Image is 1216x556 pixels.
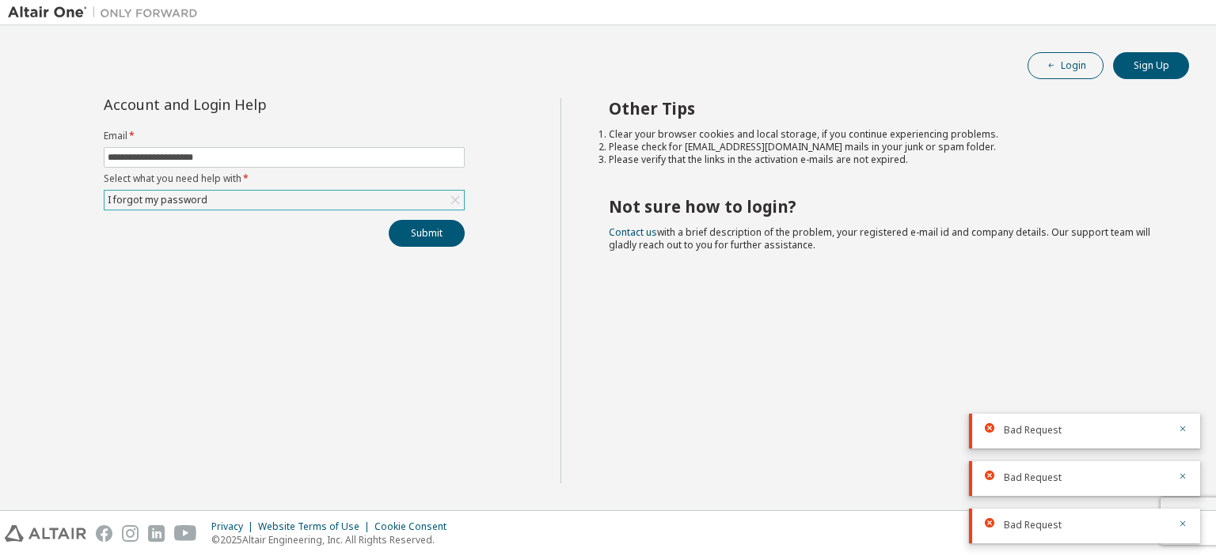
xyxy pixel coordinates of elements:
label: Select what you need help with [104,172,465,185]
button: Sign Up [1113,52,1189,79]
li: Clear your browser cookies and local storage, if you continue experiencing problems. [609,128,1161,141]
div: Cookie Consent [374,520,456,533]
div: Website Terms of Use [258,520,374,533]
img: instagram.svg [122,525,139,542]
span: Bad Request [1004,424,1062,437]
img: facebook.svg [96,525,112,542]
span: with a brief description of the problem, your registered e-mail id and company details. Our suppo... [609,225,1150,252]
button: Submit [389,220,465,247]
h2: Not sure how to login? [609,196,1161,217]
span: Bad Request [1004,471,1062,484]
div: Privacy [211,520,258,533]
img: linkedin.svg [148,525,165,542]
img: youtube.svg [174,525,197,542]
label: Email [104,130,465,142]
a: Contact us [609,225,657,239]
div: Account and Login Help [104,98,393,111]
p: © 2025 Altair Engineering, Inc. All Rights Reserved. [211,533,456,547]
li: Please check for [EMAIL_ADDRESS][DOMAIN_NAME] mails in your junk or spam folder. [609,141,1161,153]
div: I forgot my password [104,191,464,210]
h2: Other Tips [609,98,1161,119]
div: I forgot my password [105,191,210,209]
span: Bad Request [1004,519,1062,531]
li: Please verify that the links in the activation e-mails are not expired. [609,153,1161,166]
button: Login [1028,52,1104,79]
img: altair_logo.svg [5,525,86,542]
img: Altair One [8,5,206,21]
